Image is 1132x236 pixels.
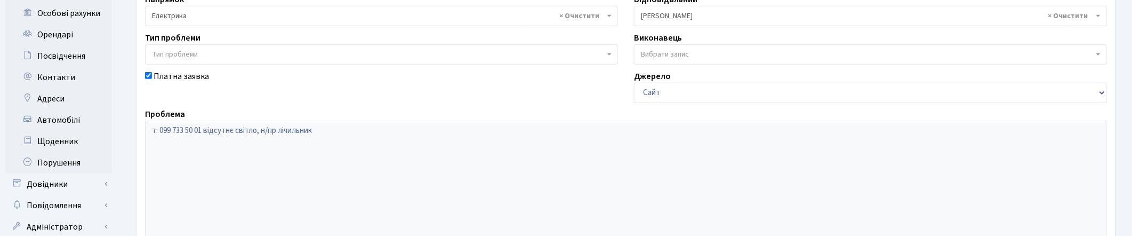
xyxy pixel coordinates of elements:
span: Корчун А. А. [641,11,1094,21]
span: Електрика [152,11,605,21]
span: Видалити всі елементи [559,11,599,21]
span: Вибрати запис [641,49,689,60]
a: Щоденник [5,131,112,152]
a: Контакти [5,67,112,88]
span: Електрика [145,6,618,26]
a: Автомобілі [5,109,112,131]
span: Корчун А. А. [634,6,1107,26]
label: Платна заявка [154,70,209,83]
a: Повідомлення [5,195,112,216]
label: Тип проблеми [145,32,200,44]
label: Проблема [145,108,185,121]
span: Видалити всі елементи [1048,11,1088,21]
label: Виконавець [634,32,682,44]
a: Особові рахунки [5,3,112,24]
a: Посвідчення [5,45,112,67]
a: Довідники [5,174,112,195]
a: Адреси [5,88,112,109]
a: Порушення [5,152,112,174]
a: Орендарі [5,24,112,45]
label: Джерело [634,70,671,83]
span: Тип проблеми [152,49,198,60]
